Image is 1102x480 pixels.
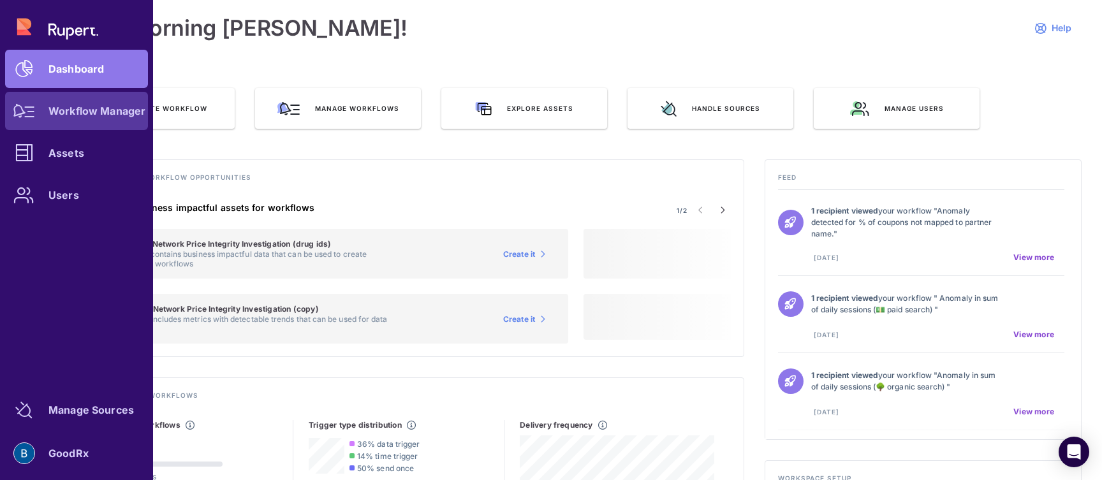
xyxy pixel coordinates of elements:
span: View more [1013,252,1054,263]
span: [DATE] [814,253,839,262]
span: Manage workflows [315,104,399,113]
h3: QUICK ACTIONS [69,71,1082,88]
span: Create it [503,314,536,324]
span: 14% time trigger [357,451,418,461]
span: 50% send once [357,463,414,473]
span: Create Workflow [131,104,207,113]
p: This asset contains business impactful data that can be used to create operational workflows [112,249,402,268]
span: Manage users [885,104,944,113]
div: GoodRx [48,449,89,457]
strong: 1 recipient viewed [811,370,878,380]
span: [DATE] [814,330,839,339]
h4: Suggested business impactful assets for workflows [82,202,568,214]
h5: Real-Time Network Price Integrity Investigation (copy) [112,304,402,314]
p: your workflow " Anomaly in sum of daily sessions (💵 paid search) " [811,293,1004,316]
div: Workflow Manager [48,107,145,115]
span: Handle sources [692,104,760,113]
a: Users [5,176,148,214]
h5: Delivery frequency [520,420,592,430]
span: Help [1052,22,1071,34]
span: 1/2 [677,206,687,215]
h4: Discover new workflow opportunities [82,173,731,189]
h4: Track existing workflows [82,391,731,407]
h5: Real-Time Network Price Integrity Investigation (drug ids) [112,239,402,249]
div: Manage Sources [48,406,134,414]
h1: Good morning [PERSON_NAME]! [69,15,408,41]
span: Create it [503,249,536,259]
img: account-photo [14,443,34,463]
a: Assets [5,134,148,172]
div: Open Intercom Messenger [1059,437,1089,467]
a: Workflow Manager [5,92,148,130]
span: Explore assets [507,104,573,113]
strong: 1 recipient viewed [811,293,878,303]
div: Assets [48,149,84,157]
span: [DATE] [814,407,839,416]
h4: Feed [778,173,1068,189]
a: Manage Sources [5,391,148,429]
p: This asset includes metrics with detectable trends that can be used for data workflows [112,314,402,333]
span: View more [1013,330,1054,340]
strong: 1 recipient viewed [811,206,878,215]
span: 36% data trigger [357,439,420,449]
span: View more [1013,407,1054,417]
div: Users [48,191,79,199]
p: your workflow "Anomaly in sum of daily sessions (🌳 organic search) " [811,370,1004,393]
h5: Trigger type distribution [309,420,402,430]
p: your workflow "Anomaly detected for % of coupons not mapped to partner name." [811,205,1004,240]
